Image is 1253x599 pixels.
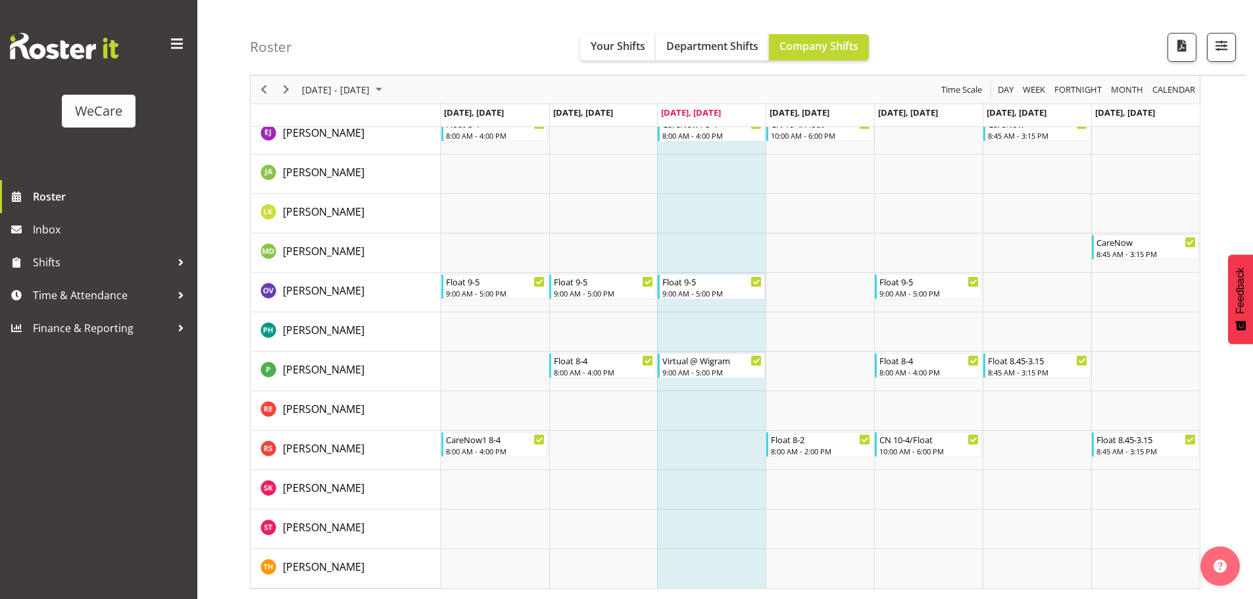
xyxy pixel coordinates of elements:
[251,470,441,510] td: Saahit Kour resource
[446,130,545,141] div: 8:00 AM - 4:00 PM
[283,165,364,180] span: [PERSON_NAME]
[983,116,1091,141] div: Ella Jarvis"s event - CareNow Begin From Saturday, September 13, 2025 at 8:45:00 AM GMT+12:00 End...
[301,82,371,98] span: [DATE] - [DATE]
[283,401,364,417] a: [PERSON_NAME]
[1096,235,1196,249] div: CareNow
[283,559,364,575] a: [PERSON_NAME]
[251,352,441,391] td: Pooja Prabhu resource
[940,82,983,98] span: Time Scale
[446,288,545,299] div: 9:00 AM - 5:00 PM
[1092,432,1199,457] div: Rhianne Sharples"s event - Float 8.45-3.15 Begin From Sunday, September 14, 2025 at 8:45:00 AM GM...
[283,244,364,258] span: [PERSON_NAME]
[996,82,1015,98] span: Day
[1110,82,1144,98] span: Month
[251,510,441,549] td: Simone Turner resource
[658,116,765,141] div: Ella Jarvis"s event - CareNow1 8-4 Begin From Wednesday, September 10, 2025 at 8:00:00 AM GMT+12:...
[988,130,1087,141] div: 8:45 AM - 3:15 PM
[554,288,653,299] div: 9:00 AM - 5:00 PM
[662,367,762,377] div: 9:00 AM - 5:00 PM
[879,433,979,446] div: CN 10-4/Float
[251,312,441,352] td: Philippa Henry resource
[441,274,549,299] div: Olive Vermazen"s event - Float 9-5 Begin From Monday, September 8, 2025 at 9:00:00 AM GMT+12:00 E...
[253,76,275,103] div: Previous
[666,39,758,53] span: Department Shifts
[33,220,191,239] span: Inbox
[879,288,979,299] div: 9:00 AM - 5:00 PM
[251,431,441,470] td: Rhianne Sharples resource
[554,275,653,288] div: Float 9-5
[554,354,653,367] div: Float 8-4
[444,107,504,118] span: [DATE], [DATE]
[988,367,1087,377] div: 8:45 AM - 3:15 PM
[283,441,364,456] a: [PERSON_NAME]
[766,116,873,141] div: Ella Jarvis"s event - CN 10-4/Float Begin From Thursday, September 11, 2025 at 10:00:00 AM GMT+12...
[75,101,122,121] div: WeCare
[283,480,364,496] a: [PERSON_NAME]
[10,33,118,59] img: Rosterit website logo
[446,446,545,456] div: 8:00 AM - 4:00 PM
[879,367,979,377] div: 8:00 AM - 4:00 PM
[283,481,364,495] span: [PERSON_NAME]
[283,362,364,377] span: [PERSON_NAME]
[250,39,292,55] h4: Roster
[283,323,364,337] span: [PERSON_NAME]
[251,391,441,431] td: Rachel Els resource
[988,354,1087,367] div: Float 8.45-3.15
[283,204,364,219] span: [PERSON_NAME]
[1021,82,1046,98] span: Week
[875,353,982,378] div: Pooja Prabhu"s event - Float 8-4 Begin From Friday, September 12, 2025 at 8:00:00 AM GMT+12:00 En...
[580,34,656,60] button: Your Shifts
[33,252,171,272] span: Shifts
[283,402,364,416] span: [PERSON_NAME]
[554,367,653,377] div: 8:00 AM - 4:00 PM
[549,274,656,299] div: Olive Vermazen"s event - Float 9-5 Begin From Tuesday, September 9, 2025 at 9:00:00 AM GMT+12:00 ...
[769,34,869,60] button: Company Shifts
[33,187,191,206] span: Roster
[879,354,979,367] div: Float 8-4
[283,126,364,140] span: [PERSON_NAME]
[1096,433,1196,446] div: Float 8.45-3.15
[662,354,762,367] div: Virtual @ Wigram
[875,274,982,299] div: Olive Vermazen"s event - Float 9-5 Begin From Friday, September 12, 2025 at 9:00:00 AM GMT+12:00 ...
[1092,235,1199,260] div: Marie-Claire Dickson-Bakker"s event - CareNow Begin From Sunday, September 14, 2025 at 8:45:00 AM...
[875,432,982,457] div: Rhianne Sharples"s event - CN 10-4/Float Begin From Friday, September 12, 2025 at 10:00:00 AM GMT...
[662,275,762,288] div: Float 9-5
[446,275,545,288] div: Float 9-5
[771,130,870,141] div: 10:00 AM - 6:00 PM
[878,107,938,118] span: [DATE], [DATE]
[255,82,273,98] button: Previous
[1207,33,1236,62] button: Filter Shifts
[283,441,364,456] span: [PERSON_NAME]
[662,288,762,299] div: 9:00 AM - 5:00 PM
[1096,249,1196,259] div: 8:45 AM - 3:15 PM
[1053,82,1103,98] span: Fortnight
[283,164,364,180] a: [PERSON_NAME]
[251,115,441,155] td: Ella Jarvis resource
[446,433,545,446] div: CareNow1 8-4
[251,155,441,194] td: Jane Arps resource
[283,322,364,338] a: [PERSON_NAME]
[1052,82,1104,98] button: Fortnight
[658,274,765,299] div: Olive Vermazen"s event - Float 9-5 Begin From Wednesday, September 10, 2025 at 9:00:00 AM GMT+12:...
[1214,560,1227,573] img: help-xxl-2.png
[441,116,549,141] div: Ella Jarvis"s event - Float 8-4 Begin From Monday, September 8, 2025 at 8:00:00 AM GMT+12:00 Ends...
[779,39,858,53] span: Company Shifts
[549,353,656,378] div: Pooja Prabhu"s event - Float 8-4 Begin From Tuesday, September 9, 2025 at 8:00:00 AM GMT+12:00 En...
[983,353,1091,378] div: Pooja Prabhu"s event - Float 8.45-3.15 Begin From Saturday, September 13, 2025 at 8:45:00 AM GMT+...
[275,76,297,103] div: Next
[283,125,364,141] a: [PERSON_NAME]
[283,243,364,259] a: [PERSON_NAME]
[1095,107,1155,118] span: [DATE], [DATE]
[1228,254,1253,344] button: Feedback - Show survey
[1150,82,1198,98] button: Month
[766,432,873,457] div: Rhianne Sharples"s event - Float 8-2 Begin From Thursday, September 11, 2025 at 8:00:00 AM GMT+12...
[283,204,364,220] a: [PERSON_NAME]
[1167,33,1196,62] button: Download a PDF of the roster according to the set date range.
[1096,446,1196,456] div: 8:45 AM - 3:15 PM
[1151,82,1196,98] span: calendar
[770,107,829,118] span: [DATE], [DATE]
[771,433,870,446] div: Float 8-2
[300,82,388,98] button: September 08 - 14, 2025
[283,520,364,535] span: [PERSON_NAME]
[1021,82,1048,98] button: Timeline Week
